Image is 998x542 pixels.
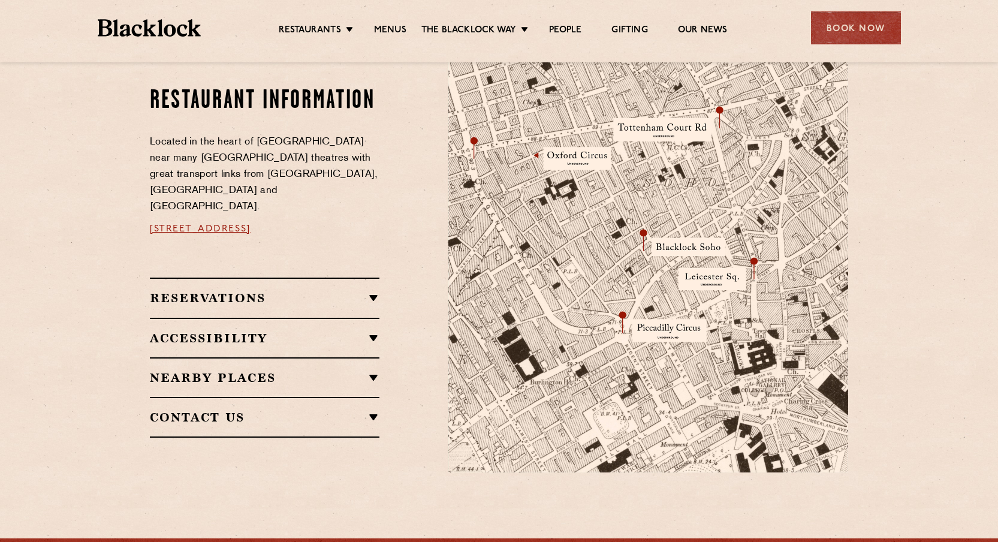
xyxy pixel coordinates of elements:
[678,25,728,38] a: Our News
[374,25,406,38] a: Menus
[150,371,379,385] h2: Nearby Places
[279,25,341,38] a: Restaurants
[150,291,379,305] h2: Reservations
[150,224,251,234] a: [STREET_ADDRESS]
[150,134,379,215] p: Located in the heart of [GEOGRAPHIC_DATA] near many [GEOGRAPHIC_DATA] theatres with great transpo...
[150,86,379,116] h2: Restaurant information
[611,25,647,38] a: Gifting
[719,361,887,473] img: svg%3E
[549,25,581,38] a: People
[150,331,379,345] h2: Accessibility
[421,25,516,38] a: The Blacklock Way
[98,19,201,37] img: BL_Textured_Logo-footer-cropped.svg
[150,410,379,424] h2: Contact Us
[811,11,901,44] div: Book Now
